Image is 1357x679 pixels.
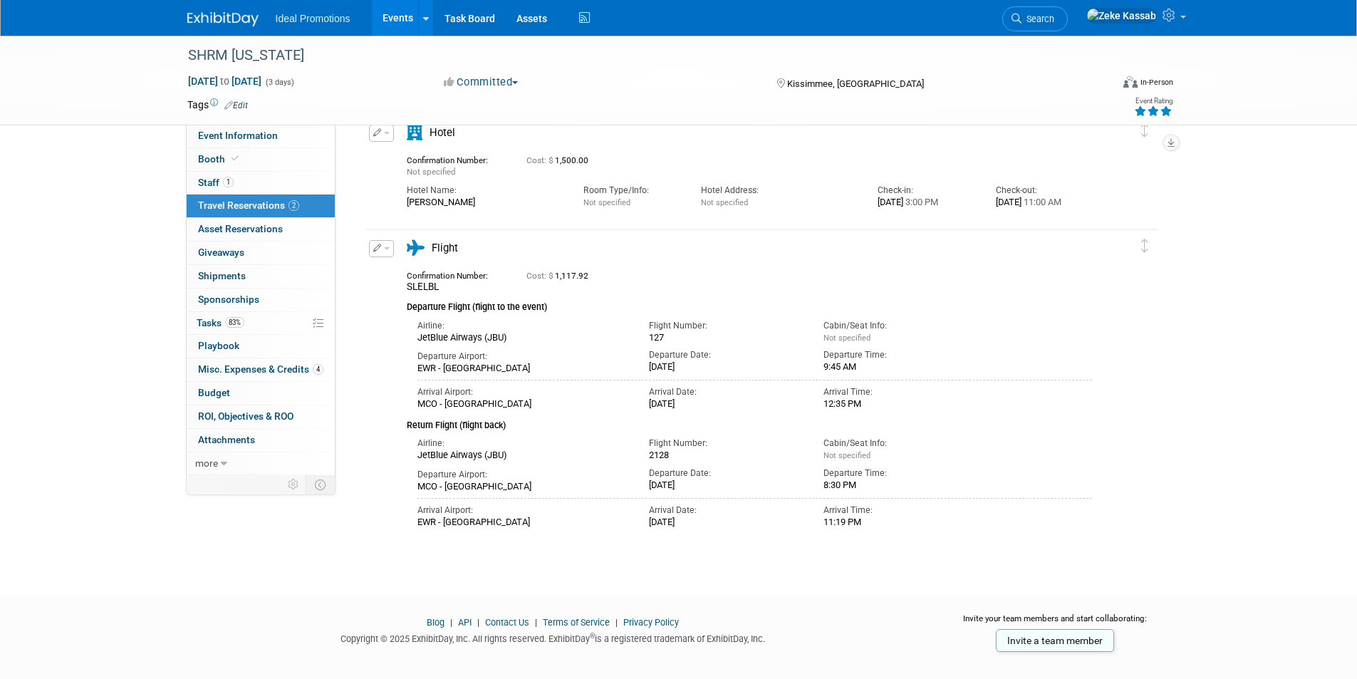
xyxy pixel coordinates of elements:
[187,335,335,358] a: Playbook
[187,289,335,311] a: Sponsorships
[526,155,594,165] span: 1,500.00
[458,617,472,628] a: API
[823,361,976,373] div: 9:45 AM
[187,358,335,381] a: Misc. Expenses & Credits4
[996,197,1092,208] div: [DATE]
[526,271,555,281] span: Cost: $
[198,223,283,234] span: Asset Reservations
[198,177,234,188] span: Staff
[417,437,628,450] div: Airline:
[823,349,976,361] div: Departure Time:
[187,429,335,452] a: Attachments
[407,125,422,140] i: Hotel
[823,333,870,343] span: Not specified
[583,185,680,197] div: Room Type/Info:
[264,78,294,87] span: (3 days)
[306,475,335,494] td: Toggle Event Tabs
[183,43,1090,68] div: SHRM [US_STATE]
[903,197,938,207] span: 3:00 PM
[195,457,218,469] span: more
[417,332,628,343] div: JetBlue Airways (JBU)
[590,632,595,640] sup: ®
[417,398,628,410] div: MCO - [GEOGRAPHIC_DATA]
[649,480,801,491] div: [DATE]
[417,363,628,374] div: EWR - [GEOGRAPHIC_DATA]
[276,13,350,24] span: Ideal Promotions
[649,450,801,461] div: 2128
[526,271,594,281] span: 1,117.92
[407,281,439,292] span: SLELBL
[439,75,524,90] button: Committed
[417,386,628,398] div: Arrival Airport:
[187,75,262,88] span: [DATE] [DATE]
[526,155,555,165] span: Cost: $
[198,434,255,445] span: Attachments
[1123,76,1138,88] img: Format-Inperson.png
[1140,77,1173,88] div: In-Person
[232,155,239,162] i: Booth reservation complete
[1134,98,1173,105] div: Event Rating
[823,386,976,398] div: Arrival Time:
[823,320,976,332] div: Cabin/Seat Info:
[649,320,801,332] div: Flight Number:
[1027,74,1174,95] div: Event Format
[417,450,628,461] div: JetBlue Airways (JBU)
[417,351,628,363] div: Departure Airport:
[1002,6,1068,31] a: Search
[823,398,976,410] div: 12:35 PM
[224,100,248,110] a: Edit
[649,517,801,528] div: [DATE]
[701,185,856,197] div: Hotel Address:
[531,617,541,628] span: |
[187,629,920,646] div: Copyright © 2025 ExhibitDay, Inc. All rights reserved. ExhibitDay is a registered trademark of Ex...
[198,153,241,165] span: Booth
[187,405,335,428] a: ROI, Objectives & ROO
[187,312,335,335] a: Tasks83%
[623,617,679,628] a: Privacy Policy
[447,617,456,628] span: |
[198,130,278,141] span: Event Information
[187,382,335,405] a: Budget
[1141,239,1148,252] i: Click and drag to move item
[649,398,801,410] div: [DATE]
[187,12,259,26] img: ExhibitDay
[407,293,1093,314] div: Departure Flight (flight to the event)
[198,363,323,375] span: Misc. Expenses & Credits
[823,437,976,450] div: Cabin/Seat Info:
[198,294,259,305] span: Sponsorships
[198,270,246,281] span: Shipments
[485,617,529,628] a: Contact Us
[612,617,621,628] span: |
[417,469,628,481] div: Departure Airport:
[996,629,1114,652] a: Invite a team member
[218,76,232,87] span: to
[474,617,483,628] span: |
[187,452,335,475] a: more
[187,172,335,195] a: Staff1
[1086,8,1157,24] img: Zeke Kassab
[649,349,801,361] div: Departure Date:
[313,364,323,375] span: 4
[649,332,801,343] div: 127
[198,340,239,351] span: Playbook
[823,480,976,491] div: 8:30 PM
[940,613,1170,634] div: Invite your team members and start collaborating:
[823,467,976,480] div: Departure Time:
[407,240,425,256] i: Flight
[407,410,1093,432] div: Return Flight (flight back)
[649,361,801,373] div: [DATE]
[187,242,335,264] a: Giveaways
[649,437,801,450] div: Flight Number:
[417,481,628,492] div: MCO - [GEOGRAPHIC_DATA]
[1141,123,1148,137] i: Click and drag to move item
[417,517,628,528] div: EWR - [GEOGRAPHIC_DATA]
[223,177,234,187] span: 1
[823,451,870,460] span: Not specified
[1021,14,1054,24] span: Search
[701,198,748,207] span: Not specified
[417,504,628,517] div: Arrival Airport:
[787,78,924,89] span: Kissimmee, [GEOGRAPHIC_DATA]
[649,386,801,398] div: Arrival Date:
[187,218,335,241] a: Asset Reservations
[649,504,801,517] div: Arrival Date:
